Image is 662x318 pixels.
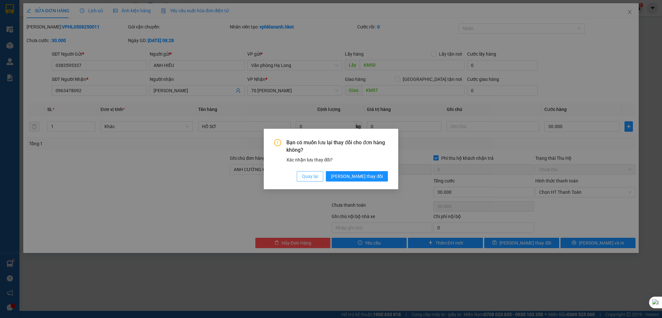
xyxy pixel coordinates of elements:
[286,156,388,163] div: Xác nhận lưu thay đổi?
[302,173,318,180] span: Quay lại
[297,171,323,181] button: Quay lại
[274,139,281,146] span: exclamation-circle
[331,173,383,180] span: [PERSON_NAME] thay đổi
[286,139,388,154] span: Bạn có muốn lưu lại thay đổi cho đơn hàng không?
[326,171,388,181] button: [PERSON_NAME] thay đổi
